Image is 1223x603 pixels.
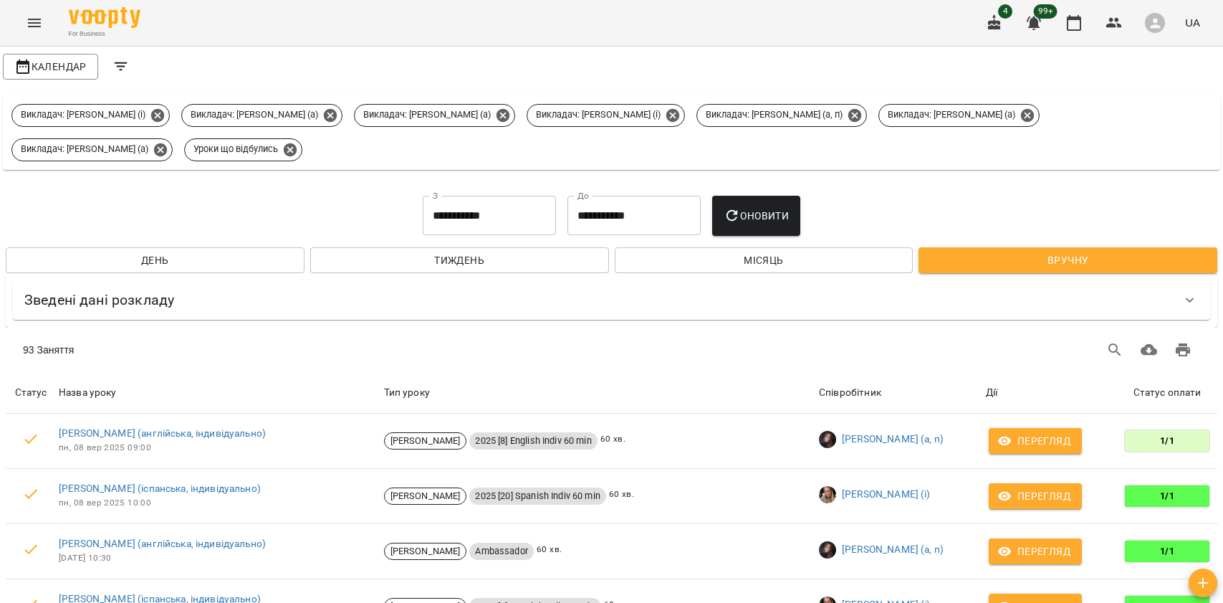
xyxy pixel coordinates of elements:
[1189,569,1217,597] button: Створити урок
[1132,333,1166,367] button: Завантажити CSV
[1120,384,1214,402] div: Статус оплати
[385,435,466,447] span: [PERSON_NAME]
[185,143,287,156] span: Уроки що відбулись
[879,108,1024,121] span: Викладач: [PERSON_NAME] (а)
[1000,432,1070,450] span: Перегляд
[59,483,261,494] a: [PERSON_NAME] (іспанська, індивідуально)
[1154,490,1179,503] span: 1/1
[1154,545,1179,558] span: 1/1
[469,435,597,447] span: 2025 [8] English Indiv 60 min
[59,496,378,511] span: пн, 08 вер 2025 10:00
[384,384,814,402] div: Тип уроку
[184,138,302,161] div: Уроки що відбулись
[1000,488,1070,505] span: Перегляд
[12,143,157,156] span: Викладач: [PERSON_NAME] (а)
[842,543,944,557] a: [PERSON_NAME] (а, п)
[182,108,327,121] span: Викладач: [PERSON_NAME] (а)
[1166,333,1200,367] button: Друк
[354,104,515,127] div: Викладач: [PERSON_NAME] (а)
[842,432,944,447] a: [PERSON_NAME] (а, п)
[819,486,836,503] img: ff1aba66b001ca05e46c699d6feb4350.jpg
[919,247,1217,273] button: Вручну
[11,138,173,161] div: Викладач: [PERSON_NAME] (а)
[1000,543,1070,560] span: Перегляд
[59,427,266,439] a: [PERSON_NAME] (англійська, індивідуально)
[724,207,789,224] span: Оновити
[986,384,1114,402] div: Дії
[13,280,1210,320] div: Зведені дані розкладу
[819,541,836,559] img: 82995c731af161810a652fcd096acae0.JPG
[322,252,598,269] span: Тиждень
[1179,9,1206,36] button: UA
[609,488,634,505] span: 60 хв.
[310,247,609,273] button: Тиждень
[819,431,836,448] img: 82995c731af161810a652fcd096acae0.JPG
[615,247,913,273] button: Місяць
[59,384,378,402] div: Назва уроку
[69,29,140,39] span: For Business
[1034,4,1057,19] span: 99+
[537,543,562,560] span: 60 хв.
[527,104,685,127] div: Викладач: [PERSON_NAME] (і)
[696,104,867,127] div: Викладач: [PERSON_NAME] (а, п)
[469,490,605,503] span: 2025 [20] Spanish Indiv 60 min
[527,108,669,121] span: Викладач: [PERSON_NAME] (і)
[12,108,154,121] span: Викладач: [PERSON_NAME] (і)
[69,7,140,28] img: Voopty Logo
[1185,15,1200,30] span: UA
[998,4,1012,19] span: 4
[6,384,55,402] div: Статус
[385,545,466,558] span: [PERSON_NAME]
[989,428,1082,454] button: Перегляд
[59,538,266,549] a: [PERSON_NAME] (англійська, індивідуально)
[469,545,533,558] span: Ambassador
[6,247,304,273] button: День
[1154,435,1179,447] span: 1/1
[3,54,98,80] button: Календар
[989,483,1082,509] button: Перегляд
[697,108,851,121] span: Викладач: [PERSON_NAME] (а, п)
[23,343,586,357] div: 93 Заняття
[6,327,1217,373] div: Table Toolbar
[842,488,931,502] a: [PERSON_NAME] (і)
[24,289,174,311] h6: Зведені дані розкладу
[14,58,87,75] span: Календар
[59,441,378,455] span: пн, 08 вер 2025 09:00
[11,104,170,127] div: Викладач: [PERSON_NAME] (і)
[104,49,138,84] button: Filters
[712,196,800,236] button: Оновити
[385,490,466,503] span: [PERSON_NAME]
[626,252,902,269] span: Місяць
[819,384,980,402] div: Співробітник
[59,551,378,566] span: [DATE] 10:30
[930,252,1206,269] span: Вручну
[600,432,625,450] span: 60 хв.
[355,108,499,121] span: Викладач: [PERSON_NAME] (а)
[181,104,342,127] div: Викладач: [PERSON_NAME] (а)
[17,6,52,40] button: Menu
[1098,333,1132,367] button: Search
[878,104,1040,127] div: Викладач: [PERSON_NAME] (а)
[989,538,1082,564] button: Перегляд
[17,252,293,269] span: День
